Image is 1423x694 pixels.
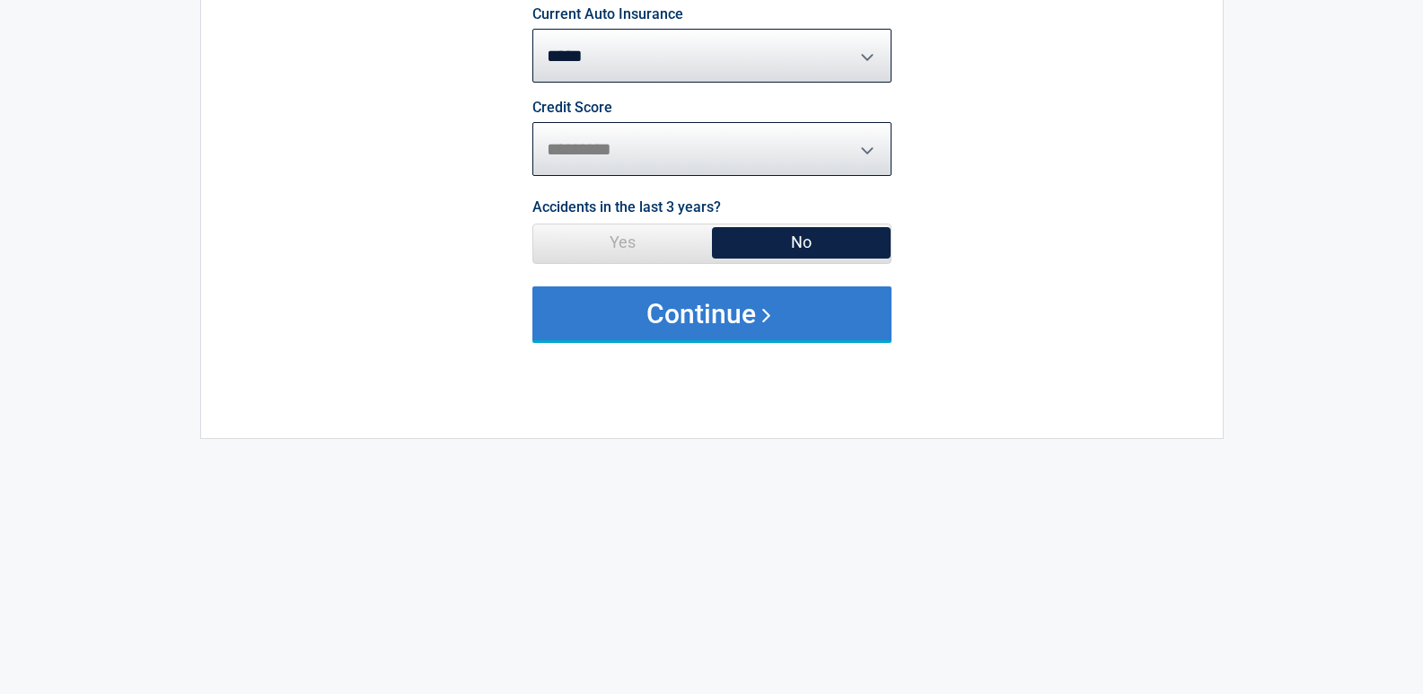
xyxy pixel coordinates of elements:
span: Yes [533,224,712,260]
label: Current Auto Insurance [532,7,683,22]
label: Accidents in the last 3 years? [532,195,721,219]
button: Continue [532,286,892,340]
span: No [712,224,891,260]
label: Credit Score [532,101,612,115]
